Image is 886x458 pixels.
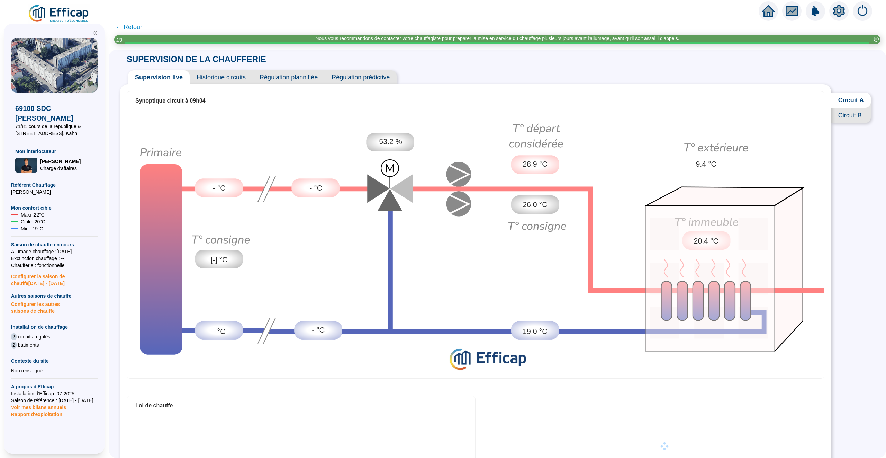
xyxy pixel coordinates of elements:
[523,326,547,337] span: 19.0 °C
[11,333,17,340] span: 2
[11,204,98,211] span: Mon confort cible
[11,411,98,418] span: Rapport d'exploitation
[11,324,98,331] span: Installation de chauffage
[21,225,43,232] span: Mini : 19 °C
[11,182,98,188] span: Référent Chauffage
[127,111,824,377] div: Synoptique
[11,299,98,315] span: Configurer les autres saisons de chauffe
[11,269,98,287] span: Configurer la saison de chauffe [DATE] - [DATE]
[15,104,93,123] span: 69100 SDC [PERSON_NAME]
[315,35,679,42] div: Nous vous recommandons de contacter votre chauffagiste pour préparer la mise en service du chauff...
[253,70,325,84] span: Régulation plannifiée
[135,97,816,105] div: Synoptique circuit à 09h04
[11,248,98,255] span: Allumage chauffage : [DATE]
[806,1,825,21] img: alerts
[120,54,273,64] span: SUPERVISION DE LA CHAUFFERIE
[15,123,93,137] span: 71/81 cours de la république & [STREET_ADDRESS]. Kahn
[11,358,98,364] span: Contexte du site
[379,136,402,148] span: 53.2 %
[116,37,122,43] i: 3 / 3
[831,93,871,108] span: Circuit A
[190,70,253,84] span: Historique circuits
[11,241,98,248] span: Saison de chauffe en cours
[786,5,798,17] span: fund
[11,262,98,269] span: Chaufferie : fonctionnelle
[11,188,98,195] span: [PERSON_NAME]
[833,5,845,17] span: setting
[309,183,322,194] span: - °C
[762,5,775,17] span: home
[11,397,98,404] span: Saison de référence : [DATE] - [DATE]
[128,70,190,84] span: Supervision live
[11,390,98,397] span: Installation d'Efficap : 07-2025
[11,383,98,390] span: A propos d'Efficap
[135,402,467,410] div: Loi de chauffe
[312,325,325,336] span: - °C
[874,37,879,42] span: close-circle
[11,255,98,262] span: Exctinction chauffage : --
[127,111,824,377] img: circuit-supervision.724c8d6b72cc0638e748.png
[213,326,226,337] span: - °C
[116,22,142,32] span: ← Retour
[523,159,547,170] span: 28.9 °C
[11,400,66,410] span: Voir mes bilans annuels
[211,255,228,266] span: [-] °C
[21,218,45,225] span: Cible : 20 °C
[40,158,81,165] span: [PERSON_NAME]
[831,108,871,123] span: Circuit B
[11,367,98,374] div: Non renseigné
[18,342,39,349] span: batiments
[93,30,98,35] span: double-left
[696,159,716,170] span: 9.4 °C
[853,1,872,21] img: alerts
[15,148,93,155] span: Mon interlocuteur
[213,183,226,194] span: - °C
[11,292,98,299] span: Autres saisons de chauffe
[11,342,17,349] span: 2
[15,158,37,173] img: Chargé d'affaires
[28,4,90,24] img: efficap energie logo
[523,200,547,211] span: 26.0 °C
[21,211,45,218] span: Maxi : 22 °C
[325,70,397,84] span: Régulation prédictive
[18,333,50,340] span: circuits régulés
[40,165,81,172] span: Chargé d'affaires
